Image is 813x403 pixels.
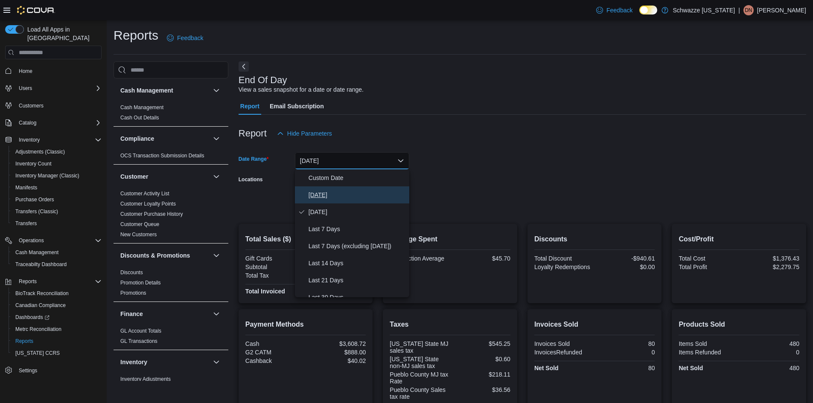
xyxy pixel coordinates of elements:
[390,234,510,244] h2: Average Spent
[679,264,737,270] div: Total Profit
[9,287,105,299] button: BioTrack Reconciliation
[2,134,105,146] button: Inventory
[15,338,33,345] span: Reports
[15,118,102,128] span: Catalog
[120,86,173,95] h3: Cash Management
[2,364,105,377] button: Settings
[15,302,66,309] span: Canadian Compliance
[307,349,366,356] div: $888.00
[12,147,102,157] span: Adjustments (Classic)
[15,235,102,246] span: Operations
[120,358,210,366] button: Inventory
[5,61,102,399] nav: Complex example
[679,349,737,356] div: Items Refunded
[452,255,510,262] div: $45.70
[239,128,267,139] h3: Report
[15,83,102,93] span: Users
[120,190,169,197] span: Customer Activity List
[9,311,105,323] a: Dashboards
[120,104,163,111] span: Cash Management
[295,169,409,297] div: Select listbox
[15,249,58,256] span: Cash Management
[15,290,69,297] span: BioTrack Reconciliation
[15,101,47,111] a: Customers
[114,102,228,126] div: Cash Management
[2,64,105,77] button: Home
[679,365,703,371] strong: Net Sold
[120,152,204,159] span: OCS Transaction Submission Details
[12,206,102,217] span: Transfers (Classic)
[114,151,228,164] div: Compliance
[120,310,143,318] h3: Finance
[12,206,61,217] a: Transfers (Classic)
[2,82,105,94] button: Users
[211,309,221,319] button: Finance
[239,85,364,94] div: View a sales snapshot for a date or date range.
[2,275,105,287] button: Reports
[12,259,102,270] span: Traceabilty Dashboard
[120,211,183,217] span: Customer Purchase History
[12,288,72,299] a: BioTrack Reconciliation
[120,115,159,121] a: Cash Out Details
[239,61,249,72] button: Next
[15,66,36,76] a: Home
[452,371,510,378] div: $218.11
[120,221,159,227] a: Customer Queue
[177,34,203,42] span: Feedback
[12,324,102,334] span: Metrc Reconciliation
[15,100,102,111] span: Customers
[12,336,37,346] a: Reports
[15,135,102,145] span: Inventory
[679,319,799,330] h2: Products Sold
[15,208,58,215] span: Transfers (Classic)
[12,183,102,193] span: Manifests
[120,290,146,296] a: Promotions
[9,158,105,170] button: Inventory Count
[19,136,40,143] span: Inventory
[15,314,50,321] span: Dashboards
[245,357,304,364] div: Cashback
[15,118,40,128] button: Catalog
[9,299,105,311] button: Canadian Compliance
[390,371,448,385] div: Pueblo County MJ tax Rate
[239,176,263,183] label: Locations
[12,259,70,270] a: Traceabilty Dashboard
[12,218,40,229] a: Transfers
[534,264,593,270] div: Loyalty Redemptions
[309,190,406,200] span: [DATE]
[741,349,799,356] div: 0
[17,6,55,14] img: Cova
[120,172,148,181] h3: Customer
[12,336,102,346] span: Reports
[390,319,510,330] h2: Taxes
[287,129,332,138] span: Hide Parameters
[15,65,102,76] span: Home
[120,232,157,238] a: New Customers
[15,276,40,287] button: Reports
[211,171,221,182] button: Customer
[9,335,105,347] button: Reports
[741,340,799,347] div: 480
[596,365,655,371] div: 80
[12,183,41,193] a: Manifests
[534,255,593,262] div: Total Discount
[534,340,593,347] div: Invoices Sold
[757,5,806,15] p: [PERSON_NAME]
[390,340,448,354] div: [US_STATE] State MJ sales tax
[120,358,147,366] h3: Inventory
[15,220,37,227] span: Transfers
[120,114,159,121] span: Cash Out Details
[245,255,304,262] div: Gift Cards
[245,319,366,330] h2: Payment Methods
[309,173,406,183] span: Custom Date
[593,2,636,19] a: Feedback
[9,170,105,182] button: Inventory Manager (Classic)
[745,5,752,15] span: DN
[120,191,169,197] a: Customer Activity List
[12,300,69,310] a: Canadian Compliance
[15,172,79,179] span: Inventory Manager (Classic)
[12,312,102,322] span: Dashboards
[211,357,221,367] button: Inventory
[12,348,63,358] a: [US_STATE] CCRS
